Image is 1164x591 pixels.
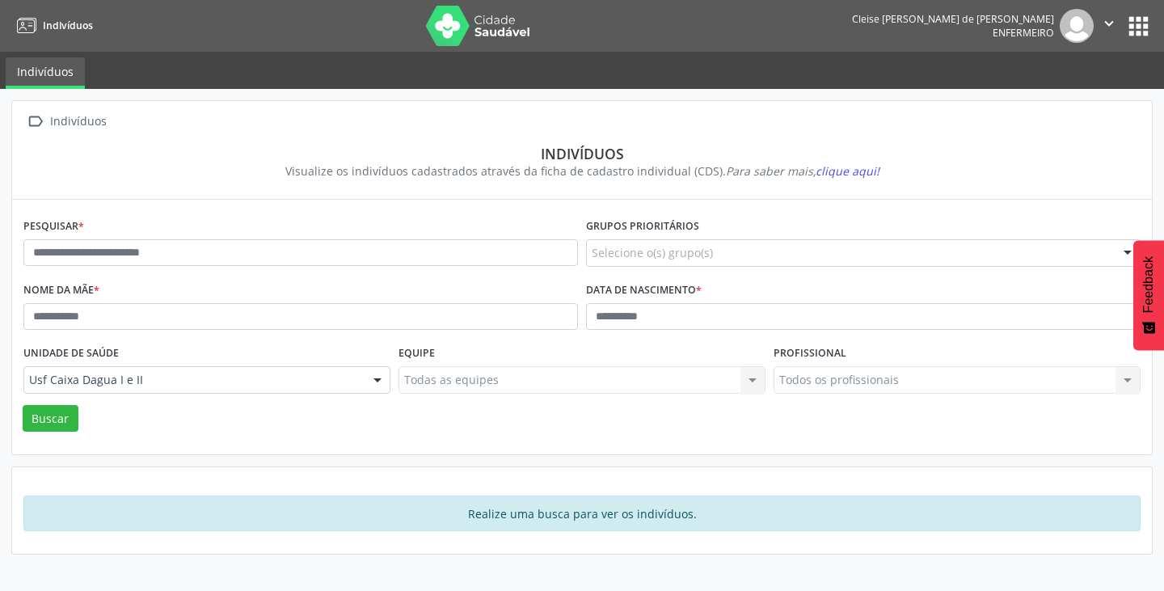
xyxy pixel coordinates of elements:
span: Feedback [1141,256,1156,313]
span: clique aqui! [816,163,879,179]
span: Usf Caixa Dagua I e II [29,372,357,388]
i:  [23,110,47,133]
a:  Indivíduos [23,110,109,133]
a: Indivíduos [11,12,93,39]
button: Buscar [23,405,78,433]
button: apps [1124,12,1153,40]
label: Nome da mãe [23,278,99,303]
span: Indivíduos [43,19,93,32]
button: Feedback - Mostrar pesquisa [1133,240,1164,350]
div: Cleise [PERSON_NAME] de [PERSON_NAME] [852,12,1054,26]
label: Pesquisar [23,214,84,239]
div: Visualize os indivíduos cadastrados através da ficha de cadastro individual (CDS). [35,163,1129,179]
div: Indivíduos [47,110,109,133]
label: Grupos prioritários [586,214,699,239]
div: Indivíduos [35,145,1129,163]
label: Unidade de saúde [23,341,119,366]
span: Enfermeiro [993,26,1054,40]
span: Selecione o(s) grupo(s) [592,244,713,261]
i:  [1100,15,1118,32]
label: Equipe [399,341,435,366]
div: Realize uma busca para ver os indivíduos. [23,496,1141,531]
img: img [1060,9,1094,43]
i: Para saber mais, [726,163,879,179]
label: Data de nascimento [586,278,702,303]
label: Profissional [774,341,846,366]
a: Indivíduos [6,57,85,89]
button:  [1094,9,1124,43]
